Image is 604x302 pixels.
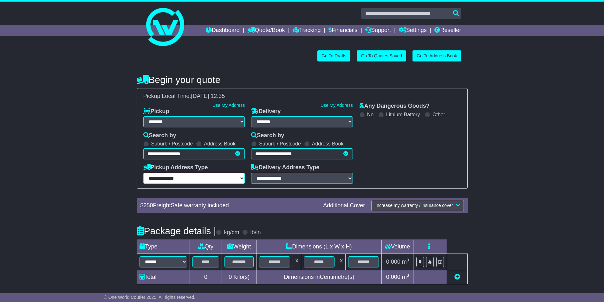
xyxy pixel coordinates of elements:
[365,25,391,36] a: Support
[375,203,453,208] span: Increase my warranty / insurance cover
[206,25,240,36] a: Dashboard
[434,25,461,36] a: Reseller
[312,141,344,147] label: Address Book
[137,202,320,209] div: $ FreightSafe warranty included
[402,274,409,280] span: m
[212,103,245,108] a: Use My Address
[407,258,409,262] sup: 3
[320,202,368,209] div: Additional Cover
[190,270,222,284] td: 0
[257,270,382,284] td: Dimensions in Centimetre(s)
[143,132,176,139] label: Search by
[371,200,464,211] button: Increase my warranty / insurance cover
[204,141,236,147] label: Address Book
[137,270,190,284] td: Total
[137,74,468,85] h4: Begin your quote
[399,25,427,36] a: Settings
[359,103,430,110] label: Any Dangerous Goods?
[251,108,281,115] label: Delivery
[367,112,373,118] label: No
[191,93,225,99] span: [DATE] 12:35
[251,164,319,171] label: Delivery Address Type
[143,164,208,171] label: Pickup Address Type
[104,295,196,300] span: © One World Courier 2025. All rights reserved.
[412,50,461,61] a: Go To Address Book
[137,226,216,236] h4: Package details |
[386,112,420,118] label: Lithium Battery
[386,274,400,280] span: 0.000
[250,229,261,236] label: lb/in
[137,240,190,254] td: Type
[321,103,353,108] a: Use My Address
[432,112,445,118] label: Other
[337,254,346,270] td: x
[293,254,301,270] td: x
[251,132,284,139] label: Search by
[293,25,321,36] a: Tracking
[222,240,257,254] td: Weight
[144,202,153,209] span: 250
[407,273,409,278] sup: 3
[247,25,285,36] a: Quote/Book
[140,93,464,100] div: Pickup Local Time:
[190,240,222,254] td: Qty
[454,274,460,280] a: Add new item
[317,50,350,61] a: Go To Drafts
[259,141,301,147] label: Suburb / Postcode
[224,229,239,236] label: kg/cm
[328,25,357,36] a: Financials
[357,50,406,61] a: Go To Quotes Saved
[386,259,400,265] span: 0.000
[151,141,193,147] label: Suburb / Postcode
[402,259,409,265] span: m
[257,240,382,254] td: Dimensions (L x W x H)
[382,240,413,254] td: Volume
[229,274,232,280] span: 0
[222,270,257,284] td: Kilo(s)
[143,108,169,115] label: Pickup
